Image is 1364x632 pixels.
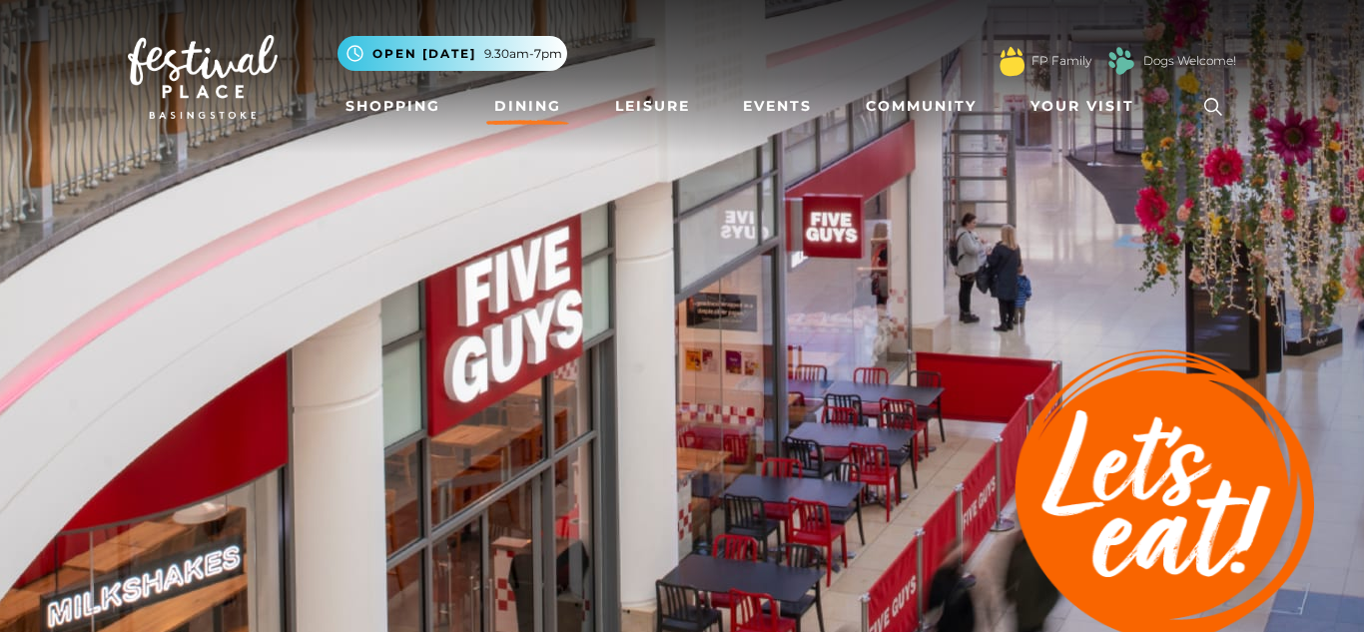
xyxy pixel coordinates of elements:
[1023,88,1152,125] a: Your Visit
[338,88,448,125] a: Shopping
[484,45,562,63] span: 9.30am-7pm
[372,45,476,63] span: Open [DATE]
[128,35,278,119] img: Festival Place Logo
[338,36,567,71] button: Open [DATE] 9.30am-7pm
[1031,52,1091,70] a: FP Family
[1143,52,1236,70] a: Dogs Welcome!
[607,88,698,125] a: Leisure
[486,88,569,125] a: Dining
[858,88,985,125] a: Community
[1030,96,1134,117] span: Your Visit
[735,88,820,125] a: Events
